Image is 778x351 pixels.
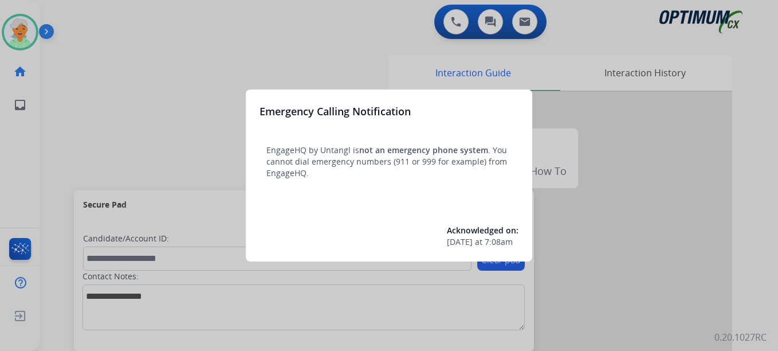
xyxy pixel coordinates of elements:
span: Acknowledged on: [447,225,518,236]
span: 7:08am [485,236,513,248]
p: 0.20.1027RC [714,330,767,344]
div: at [447,236,518,248]
p: EngageHQ by Untangl is . You cannot dial emergency numbers (911 or 999 for example) from EngageHQ. [266,145,512,179]
h3: Emergency Calling Notification [260,103,411,119]
span: [DATE] [447,236,473,248]
span: not an emergency phone system [359,145,488,155]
